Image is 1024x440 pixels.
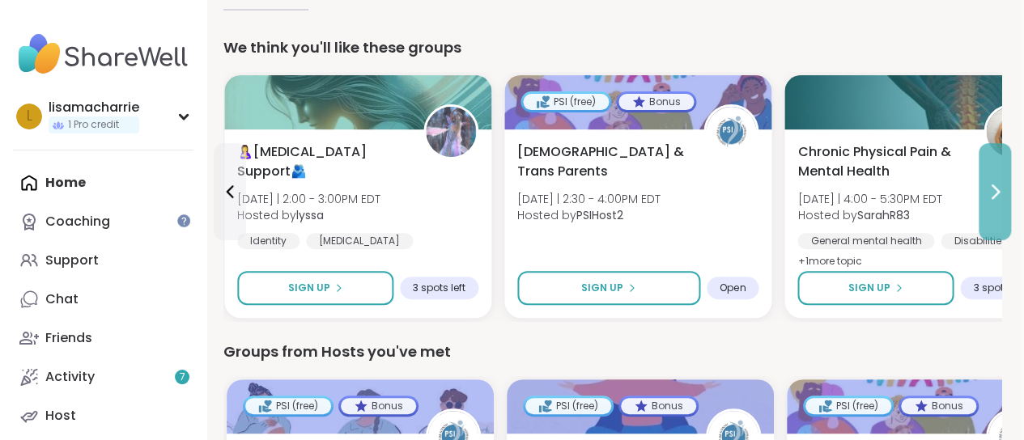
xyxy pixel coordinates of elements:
[237,191,380,207] span: [DATE] | 2:00 - 3:00PM EDT
[237,271,393,305] button: Sign Up
[13,241,193,280] a: Support
[237,142,406,181] span: 🤱[MEDICAL_DATA] Support🫂
[523,94,609,110] div: PSI (free)
[237,233,300,249] div: Identity
[13,280,193,319] a: Chat
[576,207,623,223] b: PSIHost2
[426,107,476,157] img: lyssa
[223,341,1001,363] div: Groups from Hosts you've met
[45,290,79,308] div: Chat
[797,207,941,223] span: Hosted by
[797,191,941,207] span: [DATE] | 4:00 - 5:30PM EDT
[180,370,185,384] span: 7
[13,319,193,357] a: Friends
[45,329,92,347] div: Friends
[797,271,954,305] button: Sign Up
[525,398,611,414] div: PSI (free)
[517,142,686,181] span: [DEMOGRAPHIC_DATA] & Trans Parents
[797,142,966,181] span: Chronic Physical Pain & Mental Health
[797,233,934,249] div: General mental health
[517,207,661,223] span: Hosted by
[941,233,1019,249] div: Disabilities
[621,398,696,414] div: Bonus
[901,398,976,414] div: Bonus
[306,233,413,249] div: [MEDICAL_DATA]
[296,207,324,223] b: lyssa
[245,398,331,414] div: PSI (free)
[45,252,99,269] div: Support
[805,398,891,414] div: PSI (free)
[13,202,193,241] a: Coaching
[720,281,746,294] span: Open
[856,207,909,223] b: SarahR83
[13,357,193,396] a: Activity7
[45,213,110,231] div: Coaching
[68,118,119,132] span: 1 Pro credit
[49,99,139,116] div: lisamacharrie
[27,106,32,127] span: l
[581,281,623,295] span: Sign Up
[177,214,190,227] iframe: Spotlight
[517,191,661,207] span: [DATE] | 2:30 - 4:00PM EDT
[237,207,380,223] span: Hosted by
[288,281,330,295] span: Sign Up
[13,396,193,435] a: Host
[341,398,416,414] div: Bonus
[848,281,890,295] span: Sign Up
[45,407,76,425] div: Host
[517,271,700,305] button: Sign Up
[618,94,694,110] div: Bonus
[413,281,465,294] span: 3 spots left
[706,107,756,157] img: PSIHost2
[13,26,193,82] img: ShareWell Nav Logo
[45,368,95,386] div: Activity
[223,36,1001,59] div: We think you'll like these groups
